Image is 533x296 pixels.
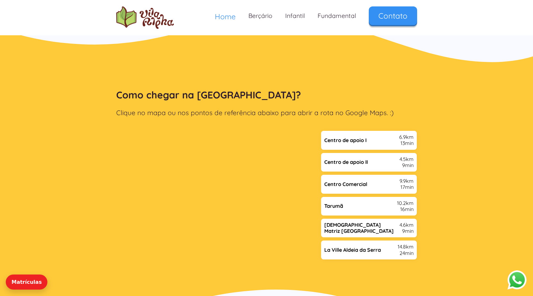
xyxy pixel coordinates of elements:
div: 4.5km 9min [400,156,414,168]
div: La Ville Aldeia da Serra [324,247,381,253]
div: [DEMOGRAPHIC_DATA] Matriz [GEOGRAPHIC_DATA] [324,222,397,234]
div: 6.9km 13min [399,134,414,146]
div: 14.8km 24min [398,244,414,256]
a: Infantil [279,6,311,25]
a: Matrículas - abrir link [6,275,47,290]
div: Centro Comercial [324,181,367,187]
h2: Como chegar na [GEOGRAPHIC_DATA]? [116,85,417,105]
button: Abrir WhatsApp [507,270,527,290]
a: Tarumã10.2km16min [321,197,417,219]
div: Tarumã [324,203,343,209]
a: Contato [369,6,417,25]
a: home [116,6,174,29]
a: Berçário [242,6,279,25]
div: 4.6km 9min [400,222,414,234]
a: Home [208,6,242,27]
a: Centro de apoio I6.9km13min [321,131,417,153]
div: Centro de apoio II [324,159,368,165]
img: logo Escola Vila Alpha [116,6,174,29]
a: Fundamental [311,6,362,25]
a: Centro Comercial9.9km17min [321,175,417,197]
p: Clique no mapa ou nos pontos de referência abaixo para abrir a rota no Google Maps. :) [116,108,417,117]
a: [DEMOGRAPHIC_DATA] Matriz [GEOGRAPHIC_DATA]4.6km9min [321,219,417,241]
a: La Ville Aldeia da Serra14.8km24min [321,241,417,262]
div: 9.9km 17min [400,178,414,190]
span: Home [215,12,236,21]
a: Centro de apoio II4.5km9min [321,153,417,175]
div: Centro de apoio I [324,137,367,143]
div: 10.2km 16min [397,200,414,212]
